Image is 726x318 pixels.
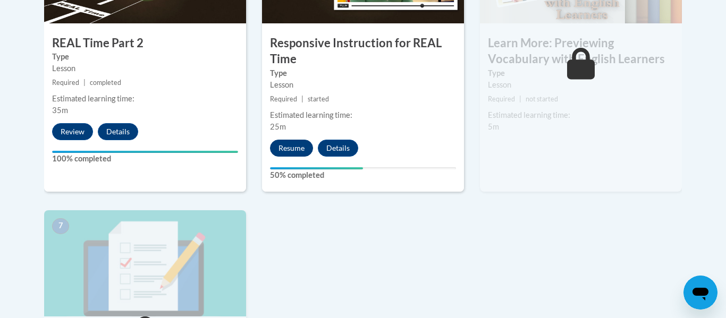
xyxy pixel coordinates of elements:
span: Required [270,95,297,103]
span: not started [526,95,558,103]
div: Lesson [488,79,674,91]
button: Details [98,123,138,140]
span: 25m [270,122,286,131]
div: Your progress [270,167,363,169]
span: 5m [488,122,499,131]
div: Lesson [270,79,456,91]
div: Lesson [52,63,238,74]
img: Course Image [44,210,246,316]
label: Type [52,51,238,63]
button: Resume [270,140,313,157]
button: Review [52,123,93,140]
label: 50% completed [270,169,456,181]
span: 7 [52,218,69,234]
iframe: Button to launch messaging window [683,276,717,310]
label: Type [488,67,674,79]
span: completed [90,79,121,87]
span: | [83,79,86,87]
span: Required [52,79,79,87]
h3: Responsive Instruction for REAL Time [262,35,464,68]
span: 35m [52,106,68,115]
button: Details [318,140,358,157]
div: Estimated learning time: [488,109,674,121]
h3: REAL Time Part 2 [44,35,246,51]
span: Required [488,95,515,103]
label: 100% completed [52,153,238,165]
span: started [308,95,329,103]
div: Estimated learning time: [270,109,456,121]
span: | [519,95,521,103]
div: Estimated learning time: [52,93,238,105]
span: | [301,95,303,103]
h3: Learn More: Previewing Vocabulary with English Learners [480,35,682,68]
div: Your progress [52,151,238,153]
label: Type [270,67,456,79]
